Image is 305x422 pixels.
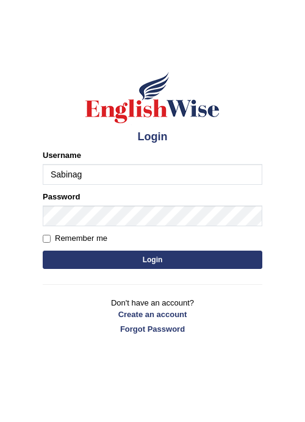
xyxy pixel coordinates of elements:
[43,131,262,143] h4: Login
[83,70,222,125] img: Logo of English Wise sign in for intelligent practice with AI
[43,251,262,269] button: Login
[43,323,262,335] a: Forgot Password
[43,149,81,161] label: Username
[43,235,51,243] input: Remember me
[43,191,80,202] label: Password
[43,309,262,320] a: Create an account
[43,297,262,335] p: Don't have an account?
[43,232,107,245] label: Remember me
